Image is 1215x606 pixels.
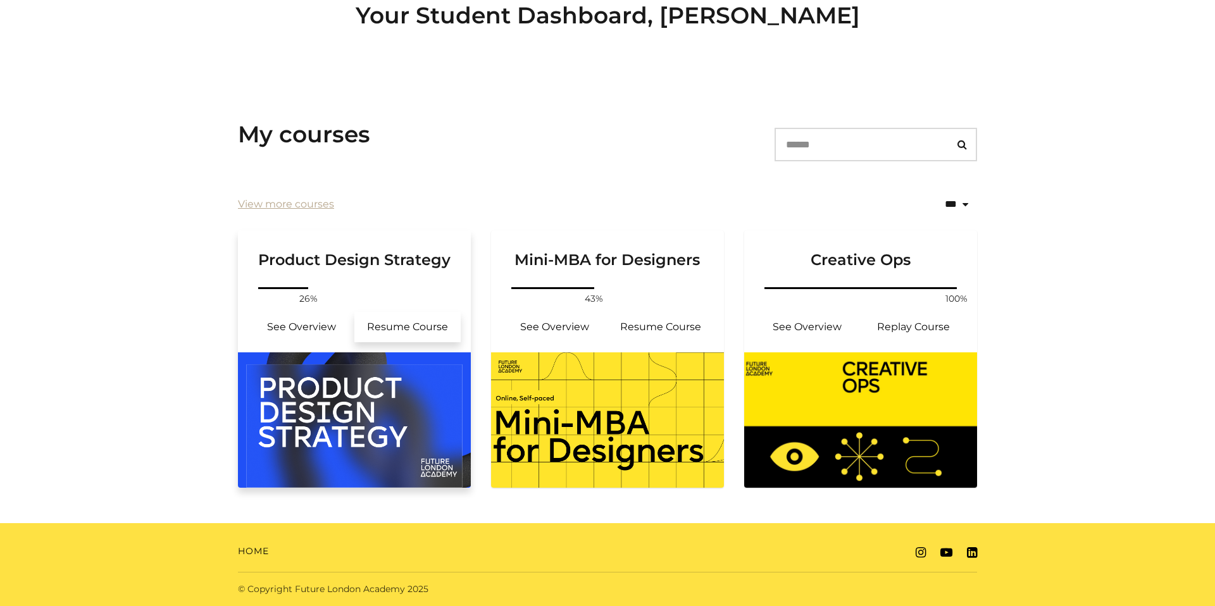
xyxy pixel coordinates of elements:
[754,312,861,342] a: Creative Ops: See Overview
[607,312,714,342] a: Mini-MBA for Designers: Resume Course
[248,312,354,342] a: Product Design Strategy : See Overview
[238,2,977,29] h2: Your Student Dashboard, [PERSON_NAME]
[228,583,607,596] div: © Copyright Future London Academy 2025
[759,230,962,269] h3: Creative Ops
[238,545,269,558] a: Home
[744,230,977,285] a: Creative Ops
[253,230,456,269] h3: Product Design Strategy
[293,292,323,306] span: 26%
[238,121,370,148] h3: My courses
[890,189,977,220] select: status
[861,312,967,342] a: Creative Ops: Resume Course
[579,292,609,306] span: 43%
[506,230,709,269] h3: Mini-MBA for Designers
[942,292,972,306] span: 100%
[501,312,607,342] a: Mini-MBA for Designers: See Overview
[354,312,461,342] a: Product Design Strategy : Resume Course
[238,197,334,212] a: View more courses
[491,230,724,285] a: Mini-MBA for Designers
[238,230,471,285] a: Product Design Strategy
